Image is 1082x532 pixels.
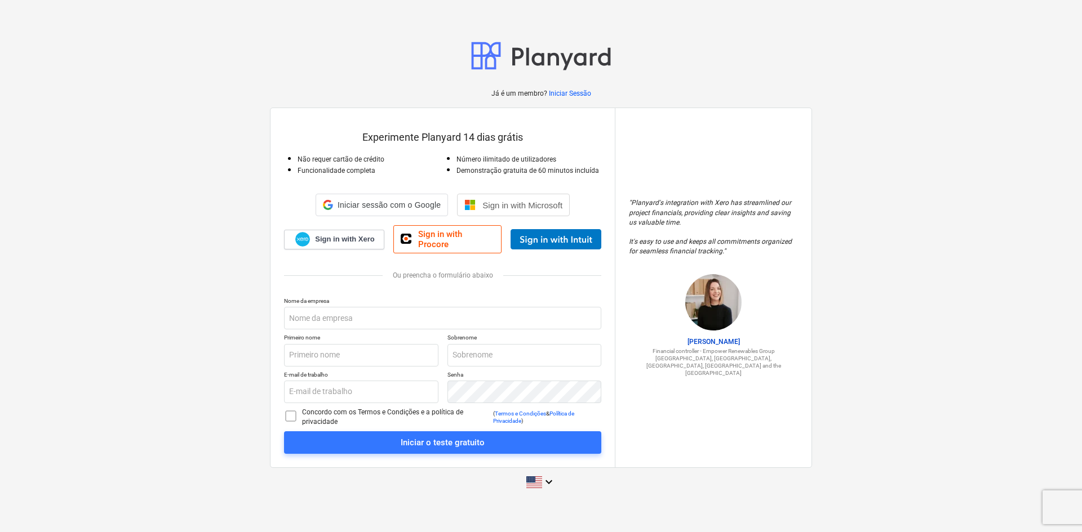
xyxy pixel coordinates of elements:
p: Nome da empresa [284,297,601,307]
img: Xero logo [295,232,310,247]
img: Microsoft logo [464,199,476,211]
p: ( & ) [493,410,601,425]
p: " Planyard's integration with Xero has streamlined our project financials, providing clear insigh... [629,198,798,256]
span: Sign in with Xero [315,234,374,244]
img: Sharon Brown [685,274,742,330]
p: Financial controller - Empower Renewables Group [629,347,798,355]
p: [GEOGRAPHIC_DATA], [GEOGRAPHIC_DATA], [GEOGRAPHIC_DATA], [GEOGRAPHIC_DATA] and the [GEOGRAPHIC_DATA] [629,355,798,377]
p: Já é um membro? [491,89,549,99]
a: Sign in with Xero [284,230,384,249]
p: Não requer cartão de crédito [298,155,443,164]
div: Iniciar sessão com o Google [316,194,448,216]
p: E-mail de trabalho [284,371,438,381]
i: keyboard_arrow_down [542,475,556,489]
p: Senha [447,371,602,381]
span: Sign in with Microsoft [482,200,562,210]
input: Primeiro nome [284,344,438,366]
a: Iniciar Sessão [549,89,591,99]
span: Iniciar sessão com o Google [338,200,441,209]
p: Demonstração gratuita de 60 minutos incluída [456,166,602,176]
a: Sign in with Procore [393,225,502,253]
button: Iniciar o teste gratuito [284,431,601,454]
p: Experimente Planyard 14 dias grátis [284,131,601,144]
span: Sign in with Procore [418,229,494,249]
p: [PERSON_NAME] [629,337,798,347]
p: Sobrenome [447,334,602,343]
div: Iniciar o teste gratuito [401,435,485,450]
p: Concordo com os Termos e Condições e a política de privacidade [302,408,493,427]
div: Ou preencha o formulário abaixo [284,271,601,279]
input: Nome da empresa [284,307,601,329]
input: Sobrenome [447,344,602,366]
p: Funcionalidade completa [298,166,443,176]
p: Primeiro nome [284,334,438,343]
a: Termos e Condições [495,410,546,417]
p: Número ilimitado de utilizadores [456,155,602,164]
input: E-mail de trabalho [284,381,438,403]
